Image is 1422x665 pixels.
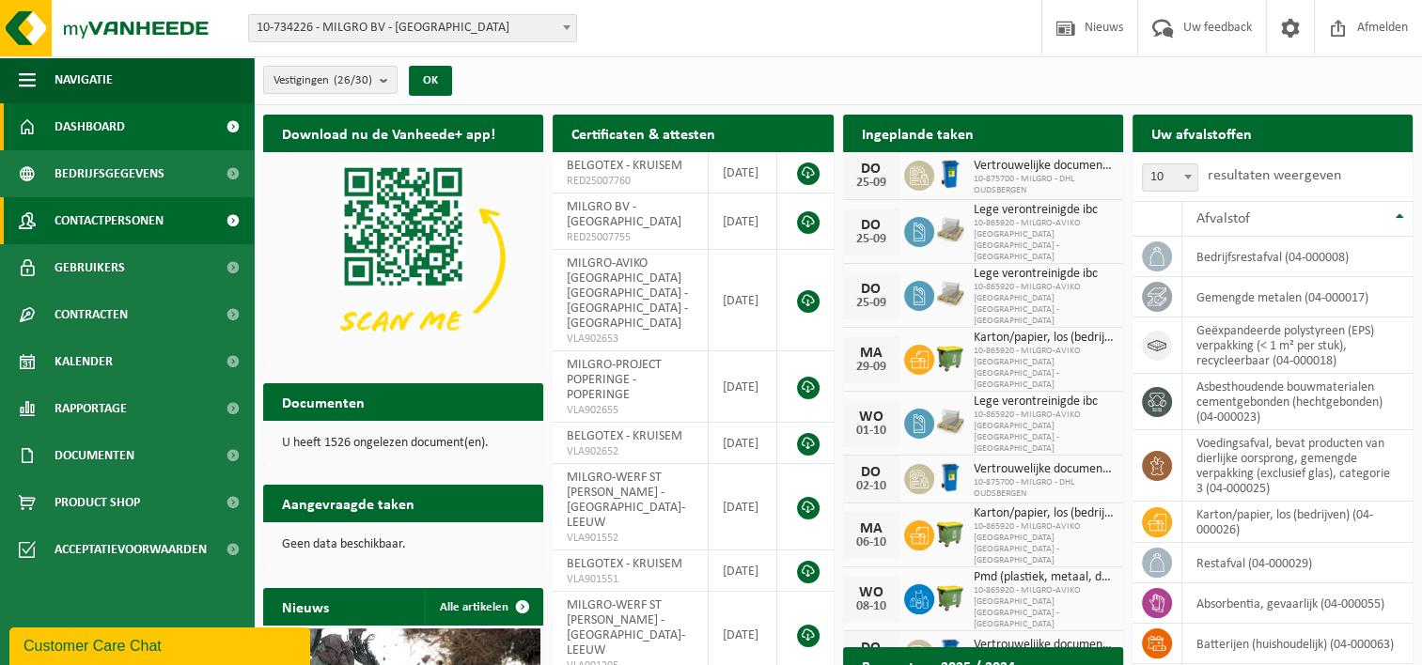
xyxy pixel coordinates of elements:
[852,297,890,310] div: 25-09
[567,444,694,459] span: VLA902652
[249,15,576,41] span: 10-734226 - MILGRO BV - ROTTERDAM
[567,471,685,530] span: MILGRO-WERF ST [PERSON_NAME] - [GEOGRAPHIC_DATA]-LEEUW
[934,581,966,613] img: WB-1100-HPE-GN-51
[852,600,890,613] div: 08-10
[55,432,134,479] span: Documenten
[974,477,1114,500] span: 10-875700 - MILGRO - DHL OUDSBERGEN
[567,358,662,402] span: MILGRO-PROJECT POPERINGE - POPERINGE
[934,461,966,493] img: WB-0240-HPE-BE-09
[1196,211,1250,226] span: Afvalstof
[263,115,514,151] h2: Download nu de Vanheede+ app!
[55,385,127,432] span: Rapportage
[934,214,966,246] img: LP-PA-00000-WDN-11
[334,74,372,86] count: (26/30)
[852,218,890,233] div: DO
[852,465,890,480] div: DO
[567,572,694,587] span: VLA901551
[567,230,694,245] span: RED25007755
[273,67,372,95] span: Vestigingen
[974,218,1114,263] span: 10-865920 - MILGRO-AVIKO [GEOGRAPHIC_DATA] [GEOGRAPHIC_DATA] - [GEOGRAPHIC_DATA]
[974,394,1114,410] span: Lege verontreinigde ibc
[974,506,1114,521] span: Karton/papier, los (bedrijven)
[263,588,348,625] h2: Nieuws
[1143,164,1197,191] span: 10
[974,585,1114,630] span: 10-865920 - MILGRO-AVIKO [GEOGRAPHIC_DATA] [GEOGRAPHIC_DATA] - [GEOGRAPHIC_DATA]
[567,557,682,571] span: BELGOTEX - KRUISEM
[55,526,207,573] span: Acceptatievoorwaarden
[263,383,383,420] h2: Documenten
[709,423,777,464] td: [DATE]
[55,103,125,150] span: Dashboard
[55,197,164,244] span: Contactpersonen
[843,115,992,151] h2: Ingeplande taken
[852,177,890,190] div: 25-09
[567,531,694,546] span: VLA901552
[55,479,140,526] span: Product Shop
[263,152,543,363] img: Download de VHEPlus App
[567,403,694,418] span: VLA902655
[1182,430,1413,502] td: voedingsafval, bevat producten van dierlijke oorsprong, gemengde verpakking (exclusief glas), cat...
[852,585,890,600] div: WO
[567,332,694,347] span: VLA902653
[709,152,777,193] td: [DATE]
[974,331,1114,346] span: Karton/papier, los (bedrijven)
[709,464,777,550] td: [DATE]
[974,159,1114,174] span: Vertrouwelijke documenten (recyclage)
[1182,502,1413,543] td: karton/papier, los (bedrijven) (04-000026)
[567,200,681,229] span: MILGRO BV - [GEOGRAPHIC_DATA]
[709,550,777,592] td: [DATE]
[282,437,524,450] p: U heeft 1526 ongelezen document(en).
[974,174,1114,196] span: 10-875700 - MILGRO - DHL OUDSBERGEN
[852,282,890,297] div: DO
[852,521,890,536] div: MA
[282,538,524,551] p: Geen data beschikbaar.
[852,425,890,438] div: 01-10
[852,233,890,246] div: 25-09
[852,361,890,374] div: 29-09
[852,480,890,493] div: 02-10
[852,162,890,177] div: DO
[934,278,966,310] img: LP-PA-00000-WDN-11
[1182,543,1413,583] td: restafval (04-000029)
[852,346,890,361] div: MA
[709,193,777,250] td: [DATE]
[934,406,966,438] img: LP-PA-00000-WDN-11
[567,598,685,657] span: MILGRO-WERF ST [PERSON_NAME] - [GEOGRAPHIC_DATA]-LEEUW
[9,624,314,665] iframe: chat widget
[934,342,966,374] img: WB-1100-HPE-GN-50
[567,159,682,173] span: BELGOTEX - KRUISEM
[852,536,890,549] div: 06-10
[974,282,1114,327] span: 10-865920 - MILGRO-AVIKO [GEOGRAPHIC_DATA] [GEOGRAPHIC_DATA] - [GEOGRAPHIC_DATA]
[567,256,688,331] span: MILGRO-AVIKO [GEOGRAPHIC_DATA] [GEOGRAPHIC_DATA] - [GEOGRAPHIC_DATA] - [GEOGRAPHIC_DATA]
[55,338,113,385] span: Kalender
[1182,277,1413,317] td: gemengde metalen (04-000017)
[248,14,577,42] span: 10-734226 - MILGRO BV - ROTTERDAM
[974,203,1114,218] span: Lege verontreinigde ibc
[1182,317,1413,374] td: geëxpandeerde polystyreen (EPS) verpakking (< 1 m² per stuk), recycleerbaar (04-000018)
[55,150,164,197] span: Bedrijfsgegevens
[934,518,966,549] img: WB-1100-HPE-GN-50
[934,158,966,190] img: WB-0240-HPE-BE-09
[425,588,541,626] a: Alle artikelen
[409,66,452,96] button: OK
[974,410,1114,455] span: 10-865920 - MILGRO-AVIKO [GEOGRAPHIC_DATA] [GEOGRAPHIC_DATA] - [GEOGRAPHIC_DATA]
[974,462,1114,477] span: Vertrouwelijke documenten (recyclage)
[55,291,128,338] span: Contracten
[1182,583,1413,624] td: absorbentia, gevaarlijk (04-000055)
[553,115,734,151] h2: Certificaten & attesten
[1208,168,1341,183] label: resultaten weergeven
[1133,115,1271,151] h2: Uw afvalstoffen
[974,570,1114,585] span: Pmd (plastiek, metaal, drankkartons) (bedrijven)
[263,66,398,94] button: Vestigingen(26/30)
[709,351,777,423] td: [DATE]
[55,244,125,291] span: Gebruikers
[1142,163,1198,192] span: 10
[974,521,1114,566] span: 10-865920 - MILGRO-AVIKO [GEOGRAPHIC_DATA] [GEOGRAPHIC_DATA] - [GEOGRAPHIC_DATA]
[709,250,777,351] td: [DATE]
[1182,237,1413,277] td: bedrijfsrestafval (04-000008)
[55,56,113,103] span: Navigatie
[1182,624,1413,664] td: batterijen (huishoudelijk) (04-000063)
[567,429,682,443] span: BELGOTEX - KRUISEM
[974,346,1114,391] span: 10-865920 - MILGRO-AVIKO [GEOGRAPHIC_DATA] [GEOGRAPHIC_DATA] - [GEOGRAPHIC_DATA]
